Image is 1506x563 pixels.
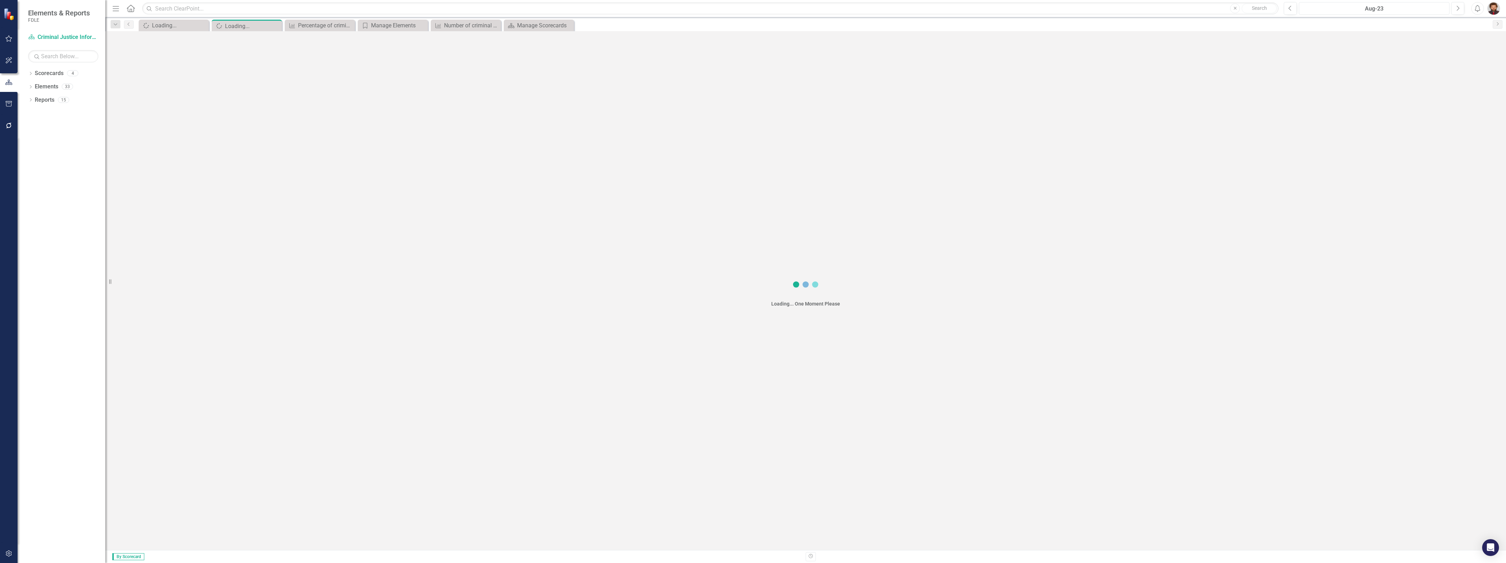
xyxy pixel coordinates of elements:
div: 33 [62,84,73,90]
a: Criminal Justice Information Services [28,33,98,41]
a: Reports [35,96,54,104]
a: Percentage of criminal history record checks for gun transfer requests responded to within the de... [286,21,353,30]
a: Loading... [140,21,207,30]
div: 15 [58,97,69,103]
div: Aug-23 [1301,5,1447,13]
a: Manage Elements [359,21,426,30]
button: Aug-23 [1299,2,1449,15]
span: By Scorecard [112,553,144,560]
button: Search [1242,4,1277,13]
div: Percentage of criminal history record checks for gun transfer requests responded to within the de... [298,21,353,30]
a: Manage Scorecards [506,21,572,30]
div: Manage Scorecards [517,21,572,30]
a: Scorecards [35,69,64,78]
span: Search [1252,5,1267,11]
div: Manage Elements [371,21,426,30]
small: FDLE [28,17,90,23]
div: 4 [67,71,78,76]
input: Search Below... [28,50,98,62]
a: Number of criminal history record checks processed for gun transfer requests from licensed federa... [432,21,499,30]
div: Loading... [152,21,207,30]
div: Loading... [225,22,280,31]
div: Number of criminal history record checks processed for gun transfer requests from licensed federa... [444,21,499,30]
img: Christopher Kenworthy [1487,2,1500,15]
div: Loading... One Moment Please [771,300,840,307]
input: Search ClearPoint... [142,2,1279,15]
img: ClearPoint Strategy [4,8,16,20]
a: Elements [35,83,58,91]
span: Elements & Reports [28,9,90,17]
div: Open Intercom Messenger [1482,539,1499,556]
